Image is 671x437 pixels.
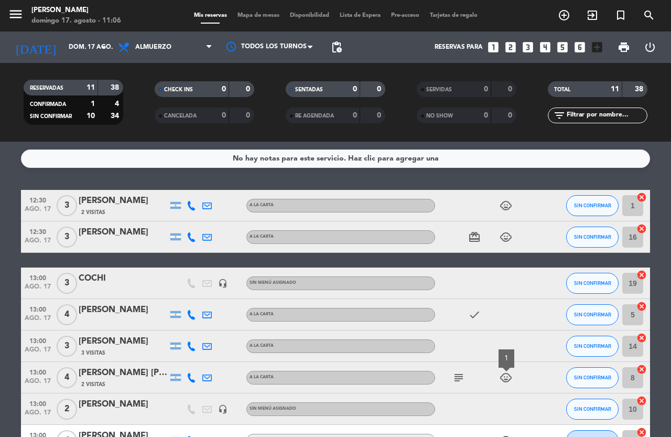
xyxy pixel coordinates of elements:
[636,301,647,312] i: cancel
[164,87,193,92] span: CHECK INS
[25,194,51,206] span: 12:30
[79,398,168,411] div: [PERSON_NAME]
[566,304,619,325] button: SIN CONFIRMAR
[635,86,645,93] strong: 38
[644,41,656,54] i: power_settings_new
[484,112,488,119] strong: 0
[189,13,232,18] span: Mis reservas
[30,114,72,119] span: SIN CONFIRMAR
[79,366,168,380] div: [PERSON_NAME] [PERSON_NAME] Antivero
[250,375,274,379] span: A LA CARTA
[79,303,168,317] div: [PERSON_NAME]
[500,231,512,243] i: child_care
[233,153,439,165] div: No hay notas para este servicio. Haz clic para agregar una
[31,5,121,16] div: [PERSON_NAME]
[426,113,453,119] span: NO SHOW
[25,283,51,295] span: ago. 17
[246,112,252,119] strong: 0
[25,225,51,237] span: 12:30
[79,194,168,208] div: [PERSON_NAME]
[81,208,105,217] span: 2 Visitas
[566,110,647,121] input: Filtrar por nombre...
[86,84,95,91] strong: 11
[386,13,425,18] span: Pre-acceso
[25,271,51,283] span: 13:00
[57,227,77,248] span: 3
[250,235,274,239] span: A LA CARTA
[636,270,647,280] i: cancel
[91,100,95,108] strong: 1
[111,112,121,120] strong: 34
[57,195,77,216] span: 3
[538,40,552,54] i: looks_4
[111,84,121,91] strong: 38
[246,86,252,93] strong: 0
[25,334,51,346] span: 13:00
[574,234,611,240] span: SIN CONFIRMAR
[468,308,481,321] i: check
[30,86,63,91] span: RESERVADAS
[295,87,323,92] span: SENTADAS
[558,9,570,22] i: add_circle_outline
[222,112,226,119] strong: 0
[574,406,611,412] span: SIN CONFIRMAR
[499,349,514,368] div: 1
[574,312,611,317] span: SIN CONFIRMAR
[79,226,168,239] div: [PERSON_NAME]
[566,367,619,388] button: SIN CONFIRMAR
[25,397,51,409] span: 13:00
[566,336,619,357] button: SIN CONFIRMAR
[8,36,63,59] i: [DATE]
[377,112,383,119] strong: 0
[334,13,386,18] span: Lista de Espera
[25,366,51,378] span: 13:00
[484,86,488,93] strong: 0
[250,407,296,411] span: Sin menú asignado
[566,195,619,216] button: SIN CONFIRMAR
[25,315,51,327] span: ago. 17
[554,87,570,92] span: TOTAL
[508,86,514,93] strong: 0
[57,367,77,388] span: 4
[232,13,285,18] span: Mapa de mesas
[25,206,51,218] span: ago. 17
[115,100,121,108] strong: 4
[81,349,105,357] span: 3 Visitas
[250,203,274,207] span: A LA CARTA
[508,112,514,119] strong: 0
[25,303,51,315] span: 13:00
[636,333,647,343] i: cancel
[25,237,51,249] span: ago. 17
[566,273,619,294] button: SIN CONFIRMAR
[79,335,168,348] div: [PERSON_NAME]
[426,87,452,92] span: SERVIDAS
[425,13,483,18] span: Tarjetas de regalo
[31,16,121,26] div: domingo 17. agosto - 11:06
[25,378,51,390] span: ago. 17
[636,192,647,202] i: cancel
[57,273,77,294] span: 3
[521,40,535,54] i: looks_3
[573,40,587,54] i: looks_6
[98,41,110,54] i: arrow_drop_down
[57,336,77,357] span: 3
[574,202,611,208] span: SIN CONFIRMAR
[353,86,357,93] strong: 0
[566,399,619,420] button: SIN CONFIRMAR
[330,41,343,54] span: pending_actions
[500,371,512,384] i: child_care
[86,112,95,120] strong: 10
[218,279,228,288] i: headset_mic
[250,281,296,285] span: Sin menú asignado
[353,112,357,119] strong: 0
[574,343,611,349] span: SIN CONFIRMAR
[164,113,197,119] span: CANCELADA
[57,399,77,420] span: 2
[468,231,481,243] i: card_giftcard
[222,86,226,93] strong: 0
[57,304,77,325] span: 4
[553,109,566,122] i: filter_list
[25,409,51,421] span: ago. 17
[618,41,630,54] span: print
[452,371,465,384] i: subject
